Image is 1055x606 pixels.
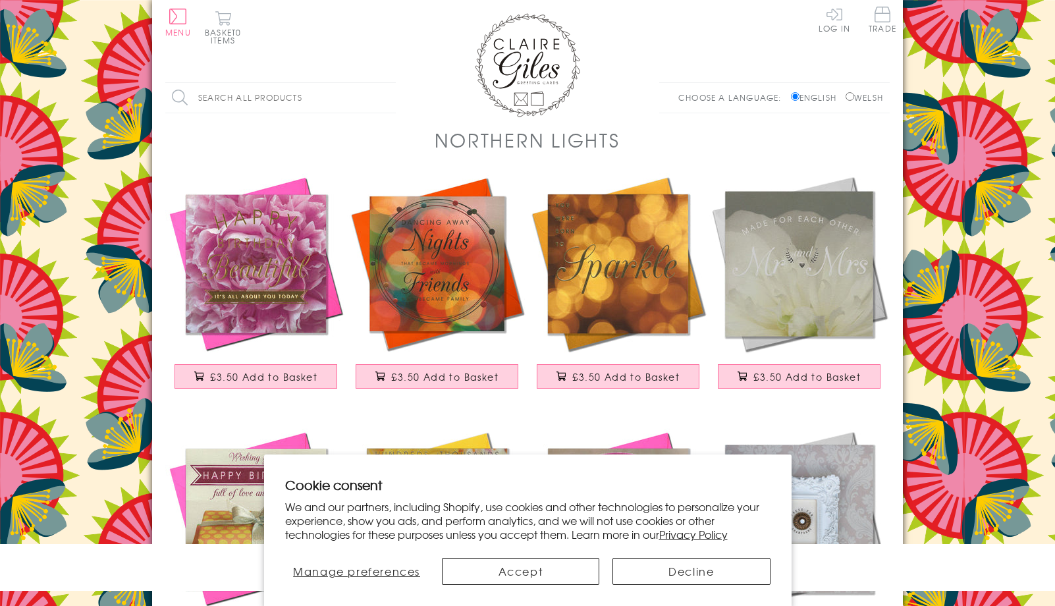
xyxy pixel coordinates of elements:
[346,173,527,354] img: Birthday Card, Coloured Lights, Embossed and Foiled text
[293,563,420,579] span: Manage preferences
[869,7,896,32] span: Trade
[391,370,499,383] span: £3.50 Add to Basket
[285,558,429,585] button: Manage preferences
[678,92,788,103] p: Choose a language:
[709,173,890,354] img: Wedding Card, White Peonie, Mr and Mrs , Embossed and Foiled text
[846,92,854,101] input: Welsh
[442,558,599,585] button: Accept
[285,500,771,541] p: We and our partners, including Shopify, use cookies and other technologies to personalize your ex...
[435,126,620,153] h1: Northern Lights
[718,364,881,389] button: £3.50 Add to Basket
[659,526,728,542] a: Privacy Policy
[709,173,890,402] a: Wedding Card, White Peonie, Mr and Mrs , Embossed and Foiled text £3.50 Add to Basket
[537,364,700,389] button: £3.50 Add to Basket
[791,92,843,103] label: English
[285,476,771,494] h2: Cookie consent
[791,92,799,101] input: English
[165,9,191,36] button: Menu
[383,83,396,113] input: Search
[527,173,709,402] a: Birthday Card, Golden Lights, You were Born To Sparkle, Embossed and Foiled text £3.50 Add to Basket
[205,11,241,44] button: Basket0 items
[356,364,519,389] button: £3.50 Add to Basket
[175,364,338,389] button: £3.50 Add to Basket
[210,370,317,383] span: £3.50 Add to Basket
[753,370,861,383] span: £3.50 Add to Basket
[572,370,680,383] span: £3.50 Add to Basket
[869,7,896,35] a: Trade
[165,83,396,113] input: Search all products
[165,26,191,38] span: Menu
[846,92,883,103] label: Welsh
[527,173,709,354] img: Birthday Card, Golden Lights, You were Born To Sparkle, Embossed and Foiled text
[211,26,241,46] span: 0 items
[612,558,770,585] button: Decline
[346,173,527,402] a: Birthday Card, Coloured Lights, Embossed and Foiled text £3.50 Add to Basket
[819,7,850,32] a: Log In
[475,13,580,117] img: Claire Giles Greetings Cards
[165,173,346,402] a: Birthday Card, Pink Peonie, Happy Birthday Beautiful, Embossed and Foiled text £3.50 Add to Basket
[165,173,346,354] img: Birthday Card, Pink Peonie, Happy Birthday Beautiful, Embossed and Foiled text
